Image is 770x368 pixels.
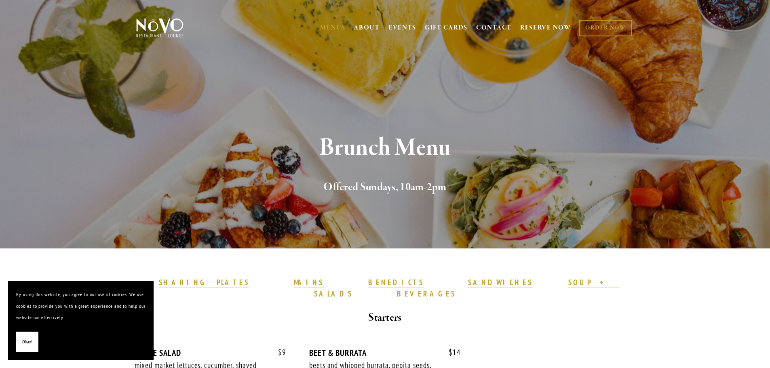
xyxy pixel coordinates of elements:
[159,278,249,288] a: SHARING PLATES
[579,20,632,36] a: ORDER NOW
[425,20,468,36] a: GIFT CARDS
[150,179,621,196] h2: Offered Sundays, 10am-2pm
[278,347,282,357] span: $
[16,289,146,324] p: By using this website, you agree to our use of cookies. We use cookies to provide you with a grea...
[159,278,249,287] strong: SHARING PLATES
[468,278,533,287] strong: SANDWICHES
[368,311,401,325] strong: Starters
[441,348,461,357] span: 14
[468,278,533,288] a: SANDWICHES
[314,278,620,299] a: SOUP + SALADS
[135,348,286,358] div: HOUSE SALAD
[22,336,32,348] span: Okay!
[135,18,185,38] img: Novo Restaurant &amp; Lounge
[294,278,324,287] strong: MAINS
[320,24,346,32] a: MENUS
[368,278,424,288] a: BENEDICTS
[270,348,286,357] span: 9
[354,24,380,32] a: ABOUT
[309,348,461,358] div: BEET & BURRATA
[294,278,324,288] a: MAINS
[476,20,512,36] a: CONTACT
[368,278,424,287] strong: BENEDICTS
[388,24,416,32] a: EVENTS
[16,332,38,352] button: Okay!
[520,20,571,36] a: RESERVE NOW
[8,281,154,360] section: Cookie banner
[397,289,456,299] a: BEVERAGES
[150,135,621,161] h1: Brunch Menu
[449,347,453,357] span: $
